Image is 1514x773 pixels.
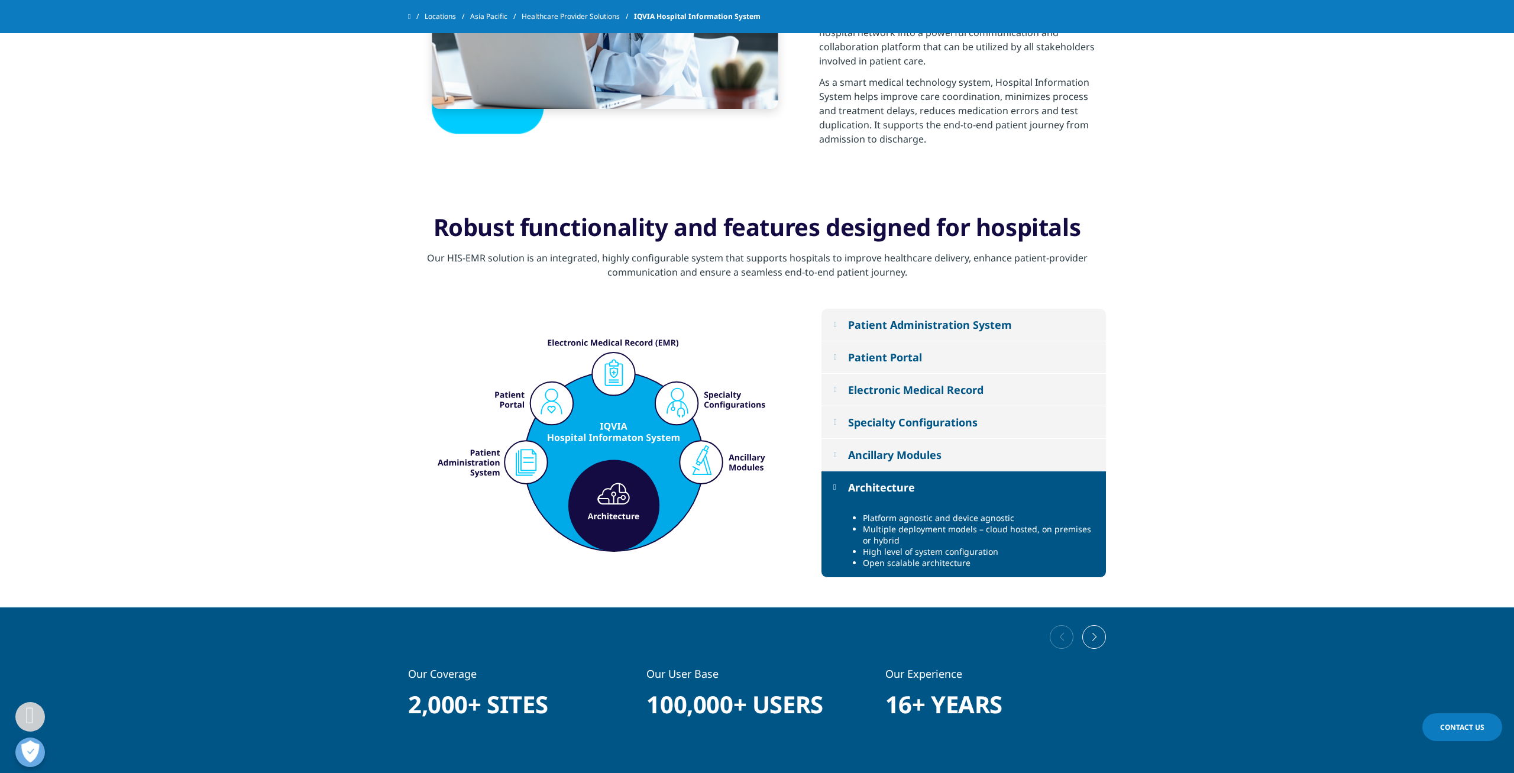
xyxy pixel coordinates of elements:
button: Patient Administration System [821,309,1106,341]
div: Patient Portal [848,350,922,364]
li: Platform agnostic and device agnostic [863,512,1097,523]
div: Electronic Medical Record [848,383,984,397]
a: Contact Us [1422,713,1502,741]
h5: Our Coverage [408,667,629,690]
div: 2 / 4 [646,667,867,737]
button: Architecture [821,471,1106,503]
h1: 2,000+ SITES [408,690,629,728]
span: Contact Us [1440,722,1484,732]
div: Ancillary Modules [848,448,942,462]
div: 1 / 4 [408,667,629,737]
button: Patient Portal [821,341,1106,373]
li: Multiple deployment models – cloud hosted, on premises or hybrid [863,523,1097,546]
div: Patient Administration System [848,318,1012,332]
button: Open Preferences [15,738,45,767]
span: IQVIA Hospital Information System [634,6,761,27]
h1: 100,000+ USERS [646,690,867,728]
div: Next slide [1082,625,1106,649]
a: Healthcare Provider Solutions [522,6,634,27]
li: Open scalable architecture [863,557,1097,568]
h1: 16+ YEARS [885,690,1106,728]
p: As a smart medical technology system, Hospital Information System helps improve care coordination... [819,75,1106,153]
h5: Our Experience [885,667,1106,690]
div: Architecture [848,480,915,494]
button: Electronic Medical Record [821,374,1106,406]
button: Ancillary Modules [821,439,1106,471]
div: 3 / 4 [885,667,1106,737]
div: Specialty Configurations [848,415,978,429]
button: Specialty Configurations [821,406,1106,438]
center: Our HIS-EMR solution is an integrated, highly configurable system that supports hospitals to impr... [408,251,1106,279]
a: Locations [425,6,470,27]
h5: Our User Base [646,667,867,690]
a: Asia Pacific [470,6,522,27]
center: Robust functionality and features designed for hospitals [408,212,1106,242]
li: High level of system configuration [863,546,1097,557]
